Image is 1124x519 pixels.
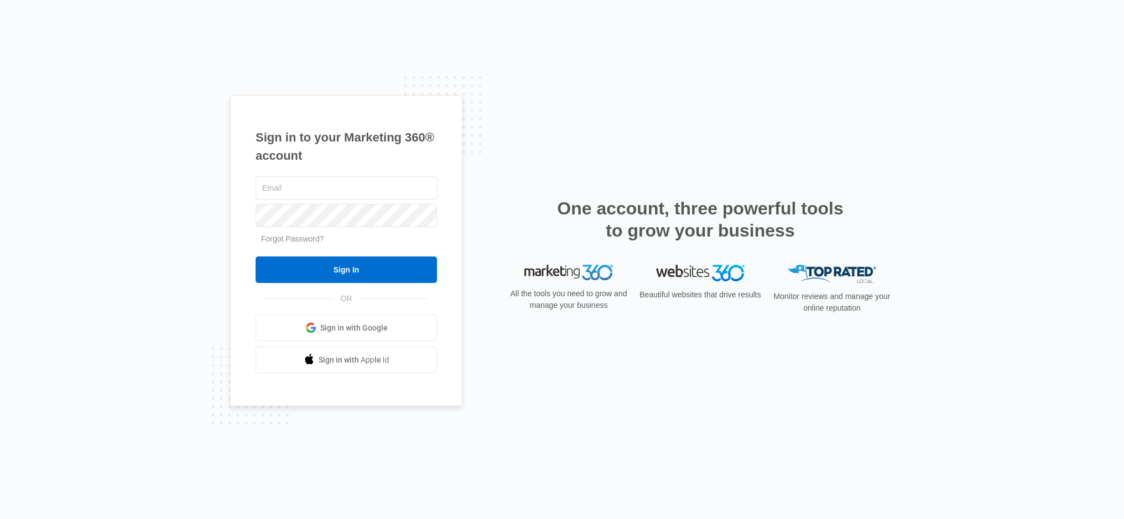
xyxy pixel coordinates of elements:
span: Sign in with Google [320,322,388,334]
a: Sign in with Google [256,314,437,341]
a: Forgot Password? [261,234,324,243]
h2: One account, three powerful tools to grow your business [554,197,847,242]
a: Sign in with Apple Id [256,347,437,373]
span: OR [333,293,360,305]
img: Marketing 360 [524,265,613,280]
input: Sign In [256,256,437,283]
p: Monitor reviews and manage your online reputation [770,291,894,314]
input: Email [256,176,437,200]
img: Websites 360 [656,265,745,281]
p: All the tools you need to grow and manage your business [507,288,631,311]
p: Beautiful websites that drive results [638,289,762,301]
h1: Sign in to your Marketing 360® account [256,128,437,165]
img: Top Rated Local [788,265,876,283]
span: Sign in with Apple Id [319,354,389,366]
